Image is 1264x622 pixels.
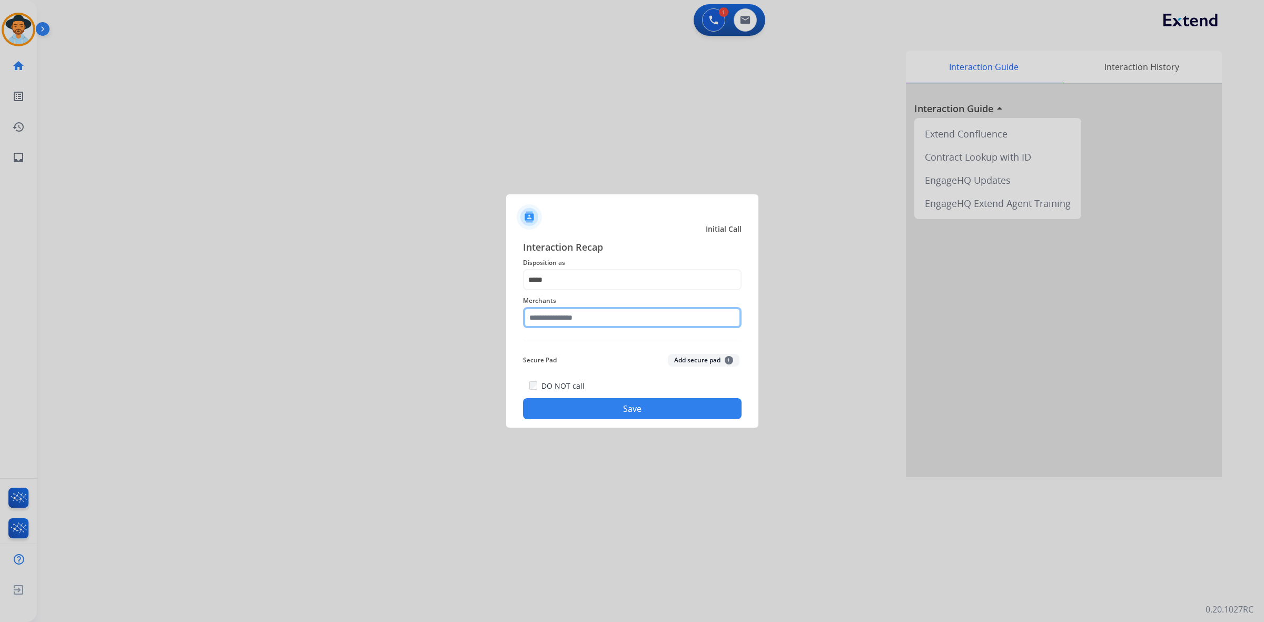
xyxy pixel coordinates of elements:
span: Interaction Recap [523,240,742,256]
button: Save [523,398,742,419]
span: + [725,356,733,364]
span: Disposition as [523,256,742,269]
p: 0.20.1027RC [1206,603,1253,616]
label: DO NOT call [541,381,585,391]
img: contactIcon [517,204,542,230]
button: Add secure pad+ [668,354,739,367]
span: Merchants [523,294,742,307]
span: Initial Call [706,224,742,234]
span: Secure Pad [523,354,557,367]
